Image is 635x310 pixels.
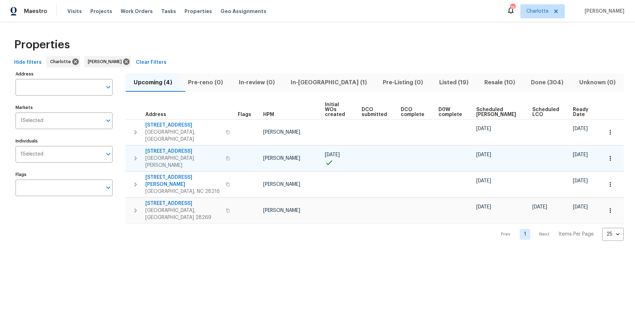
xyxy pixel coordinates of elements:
[362,107,389,117] span: DCO submitted
[90,8,112,15] span: Projects
[88,58,125,65] span: [PERSON_NAME]
[16,172,113,177] label: Flags
[103,183,113,193] button: Open
[145,112,166,117] span: Address
[325,102,349,117] span: Initial WOs created
[476,205,491,209] span: [DATE]
[573,107,591,117] span: Ready Date
[532,205,547,209] span: [DATE]
[476,126,491,131] span: [DATE]
[103,149,113,159] button: Open
[558,231,594,238] p: Items Per Page
[263,156,300,161] span: [PERSON_NAME]
[263,112,274,117] span: HPM
[14,41,70,48] span: Properties
[263,208,300,213] span: [PERSON_NAME]
[602,225,624,243] div: 25
[527,78,567,87] span: Done (304)
[16,105,113,110] label: Markets
[24,8,47,15] span: Maestro
[145,200,222,207] span: [STREET_ADDRESS]
[161,9,176,14] span: Tasks
[50,58,74,65] span: Charlotte
[439,107,464,117] span: D0W complete
[145,207,222,221] span: [GEOGRAPHIC_DATA], [GEOGRAPHIC_DATA] 28269
[573,178,588,183] span: [DATE]
[263,130,300,135] span: [PERSON_NAME]
[573,205,588,209] span: [DATE]
[520,229,530,240] a: Goto page 1
[238,112,251,117] span: Flags
[145,188,222,195] span: [GEOGRAPHIC_DATA], NC 28216
[20,151,43,157] span: 1 Selected
[235,78,278,87] span: In-review (0)
[16,72,113,76] label: Address
[263,182,300,187] span: [PERSON_NAME]
[573,152,588,157] span: [DATE]
[145,155,222,169] span: [GEOGRAPHIC_DATA][PERSON_NAME]
[476,178,491,183] span: [DATE]
[510,4,515,11] div: 76
[435,78,472,87] span: Listed (19)
[476,152,491,157] span: [DATE]
[526,8,549,15] span: Charlotte
[20,118,43,124] span: 1 Selected
[103,82,113,92] button: Open
[145,148,222,155] span: [STREET_ADDRESS]
[582,8,624,15] span: [PERSON_NAME]
[16,139,113,143] label: Individuals
[133,56,169,69] button: Clear Filters
[136,58,167,67] span: Clear Filters
[145,122,222,129] span: [STREET_ADDRESS]
[130,78,176,87] span: Upcoming (4)
[401,107,427,117] span: DCO complete
[11,56,44,69] button: Hide filters
[121,8,153,15] span: Work Orders
[14,58,42,67] span: Hide filters
[573,126,588,131] span: [DATE]
[576,78,619,87] span: Unknown (0)
[184,78,226,87] span: Pre-reno (0)
[325,152,340,157] span: [DATE]
[145,129,222,143] span: [GEOGRAPHIC_DATA], [GEOGRAPHIC_DATA]
[103,116,113,126] button: Open
[287,78,371,87] span: In-[GEOGRAPHIC_DATA] (1)
[480,78,519,87] span: Resale (10)
[185,8,212,15] span: Properties
[67,8,82,15] span: Visits
[145,174,222,188] span: [STREET_ADDRESS][PERSON_NAME]
[379,78,427,87] span: Pre-Listing (0)
[532,107,561,117] span: Scheduled LCO
[476,107,520,117] span: Scheduled [PERSON_NAME]
[220,8,266,15] span: Geo Assignments
[84,56,131,67] div: [PERSON_NAME]
[47,56,80,67] div: Charlotte
[494,228,624,241] nav: Pagination Navigation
